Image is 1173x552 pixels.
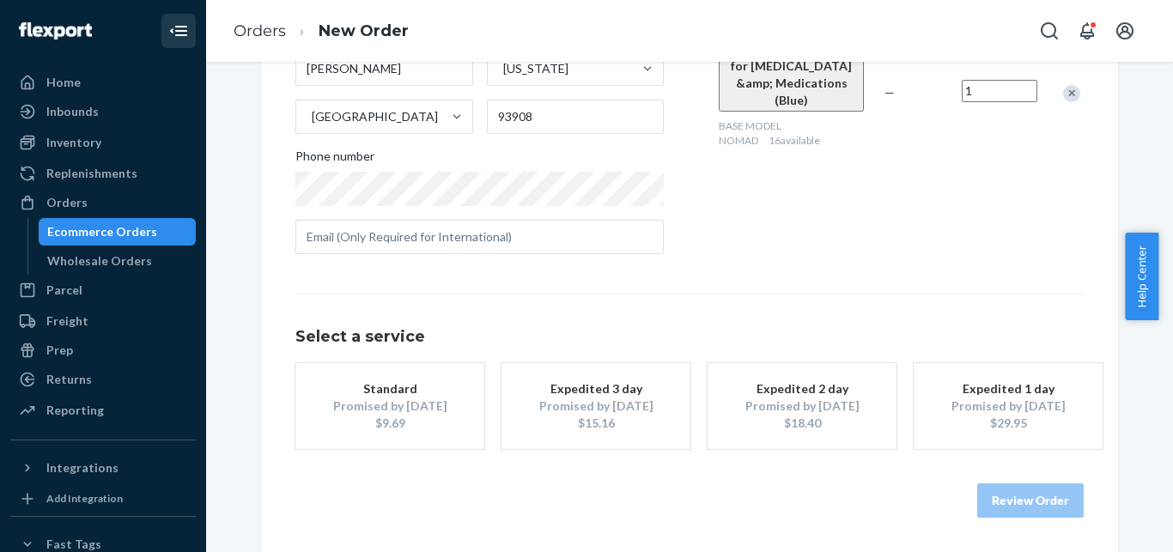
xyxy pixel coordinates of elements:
[914,363,1103,449] button: Expedited 1 dayPromised by [DATE]$29.95
[733,397,871,415] div: Promised by [DATE]
[295,220,664,254] input: Email (Only Required for International)
[47,223,157,240] div: Ecommerce Orders
[939,397,1077,415] div: Promised by [DATE]
[719,38,864,112] button: Big Portable Cooler for [MEDICAL_DATA] &amp; Medications (Blue)
[1125,233,1158,320] button: Help Center
[527,415,665,432] div: $15.16
[220,6,422,57] ol: breadcrumbs
[719,119,781,147] span: BASE MODEL NOMAD
[46,74,81,91] div: Home
[708,363,896,449] button: Expedited 2 dayPromised by [DATE]$18.40
[321,415,459,432] div: $9.69
[731,41,852,107] span: Big Portable Cooler for [MEDICAL_DATA] &amp; Medications (Blue)
[312,108,438,125] div: [GEOGRAPHIC_DATA]
[10,98,196,125] a: Inbounds
[46,459,119,476] div: Integrations
[939,415,1077,432] div: $29.95
[46,371,92,388] div: Returns
[295,52,473,86] input: City
[46,342,73,359] div: Prep
[39,247,197,275] a: Wholesale Orders
[10,397,196,424] a: Reporting
[503,60,568,77] div: [US_STATE]
[10,454,196,482] button: Integrations
[1032,14,1067,48] button: Open Search Box
[10,160,196,187] a: Replenishments
[10,69,196,96] a: Home
[19,22,92,39] img: Flexport logo
[10,366,196,393] a: Returns
[46,165,137,182] div: Replenishments
[501,363,690,449] button: Expedited 3 dayPromised by [DATE]$15.16
[527,397,665,415] div: Promised by [DATE]
[161,14,196,48] button: Close Navigation
[939,380,1077,397] div: Expedited 1 day
[1070,14,1104,48] button: Open notifications
[733,380,871,397] div: Expedited 2 day
[46,194,88,211] div: Orders
[46,312,88,330] div: Freight
[46,402,104,419] div: Reporting
[962,80,1037,102] input: Quantity
[321,380,459,397] div: Standard
[295,363,484,449] button: StandardPromised by [DATE]$9.69
[501,60,503,77] input: [US_STATE]
[10,189,196,216] a: Orders
[884,85,895,100] span: —
[527,380,665,397] div: Expedited 3 day
[295,329,1084,346] h1: Select a service
[46,491,123,506] div: Add Integration
[310,108,312,125] input: [GEOGRAPHIC_DATA]
[46,134,101,151] div: Inventory
[977,483,1084,518] button: Review Order
[10,129,196,156] a: Inventory
[10,488,196,509] a: Add Integration
[295,148,374,172] span: Phone number
[487,100,665,134] input: ZIP Code
[10,276,196,304] a: Parcel
[46,103,99,120] div: Inbounds
[769,134,820,147] span: 16 available
[319,21,409,40] a: New Order
[47,252,152,270] div: Wholesale Orders
[46,282,82,299] div: Parcel
[1063,85,1080,102] div: Remove Item
[10,337,196,364] a: Prep
[234,21,286,40] a: Orders
[39,218,197,246] a: Ecommerce Orders
[321,397,459,415] div: Promised by [DATE]
[1108,14,1142,48] button: Open account menu
[733,415,871,432] div: $18.40
[10,307,196,335] a: Freight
